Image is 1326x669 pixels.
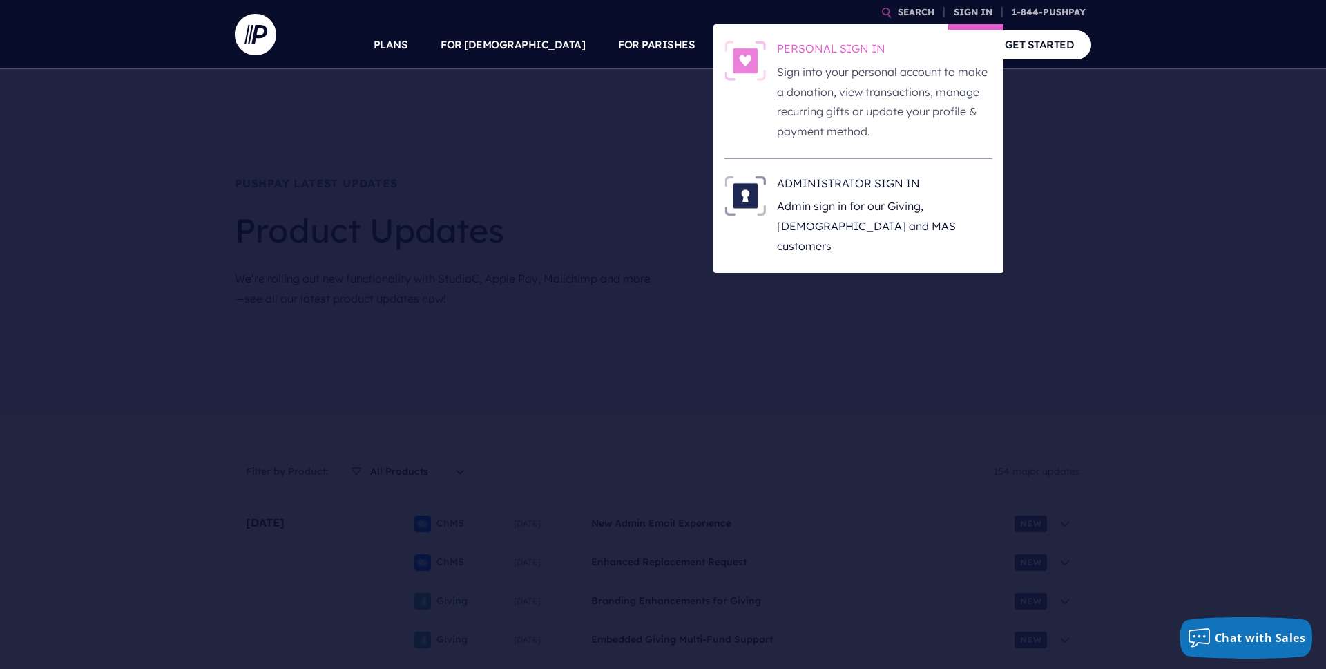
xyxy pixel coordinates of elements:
[441,21,585,69] a: FOR [DEMOGRAPHIC_DATA]
[1180,617,1313,659] button: Chat with Sales
[724,176,992,256] a: ADMINISTRATOR SIGN IN - Illustration ADMINISTRATOR SIGN IN Admin sign in for our Giving, [DEMOGRA...
[823,21,871,69] a: EXPLORE
[777,176,992,196] h6: ADMINISTRATOR SIGN IN
[988,30,1092,59] a: GET STARTED
[777,41,992,62] h6: PERSONAL SIGN IN
[728,21,789,69] a: SOLUTIONS
[724,41,992,142] a: PERSONAL SIGN IN - Illustration PERSONAL SIGN IN Sign into your personal account to make a donati...
[374,21,408,69] a: PLANS
[903,21,954,69] a: COMPANY
[618,21,695,69] a: FOR PARISHES
[777,196,992,256] p: Admin sign in for our Giving, [DEMOGRAPHIC_DATA] and MAS customers
[724,176,766,216] img: ADMINISTRATOR SIGN IN - Illustration
[777,62,992,142] p: Sign into your personal account to make a donation, view transactions, manage recurring gifts or ...
[724,41,766,81] img: PERSONAL SIGN IN - Illustration
[1215,630,1306,646] span: Chat with Sales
